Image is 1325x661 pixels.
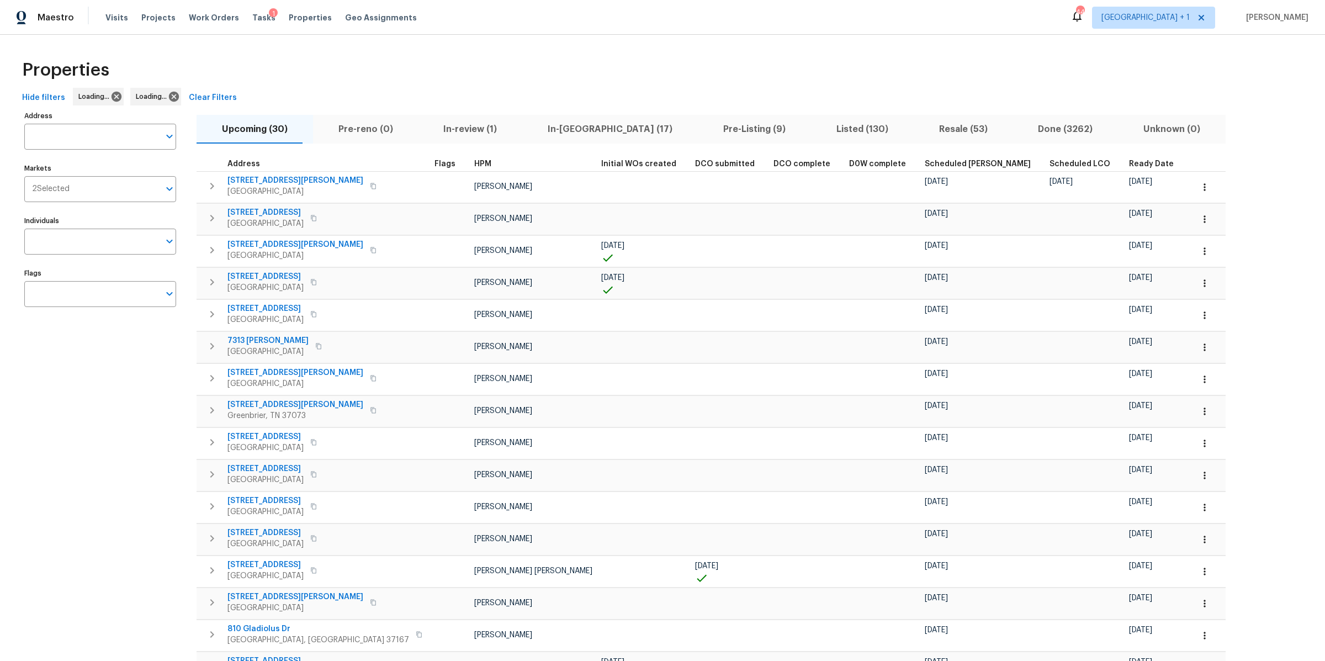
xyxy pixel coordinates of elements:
span: [GEOGRAPHIC_DATA] [227,602,363,614]
span: [STREET_ADDRESS][PERSON_NAME] [227,591,363,602]
div: 44 [1076,7,1084,18]
span: [PERSON_NAME] [PERSON_NAME] [474,567,592,575]
span: Projects [141,12,176,23]
span: Listed (130) [818,121,907,137]
span: [DATE] [1050,178,1073,186]
span: In-review (1) [425,121,516,137]
span: [PERSON_NAME] [474,343,532,351]
span: [PERSON_NAME] [474,407,532,415]
span: [PERSON_NAME] [474,503,532,511]
span: [DATE] [925,306,948,314]
button: Hide filters [18,88,70,108]
span: [PERSON_NAME] [474,183,532,191]
span: 810 Gladiolus Dr [227,623,409,634]
span: [DATE] [925,466,948,474]
span: Ready Date [1129,160,1174,168]
span: [DATE] [925,274,948,282]
span: [PERSON_NAME] [474,247,532,255]
span: Hide filters [22,91,65,105]
span: [DATE] [1129,498,1152,506]
span: [DATE] [1129,466,1152,474]
span: Maestro [38,12,74,23]
span: [GEOGRAPHIC_DATA] [227,282,304,293]
span: Visits [105,12,128,23]
span: [PERSON_NAME] [474,631,532,639]
span: [GEOGRAPHIC_DATA] + 1 [1101,12,1190,23]
span: Loading... [136,91,171,102]
span: [STREET_ADDRESS] [227,463,304,474]
span: [DATE] [601,242,624,250]
span: Upcoming (30) [203,121,306,137]
span: DCO submitted [695,160,755,168]
span: [GEOGRAPHIC_DATA] [227,250,363,261]
span: [PERSON_NAME] [474,279,532,287]
span: Unknown (0) [1125,121,1219,137]
span: [STREET_ADDRESS][PERSON_NAME] [227,367,363,378]
button: Open [162,181,177,197]
span: DCO complete [773,160,830,168]
span: [PERSON_NAME] [1242,12,1308,23]
span: [GEOGRAPHIC_DATA] [227,186,363,197]
span: Scheduled [PERSON_NAME] [925,160,1031,168]
span: [DATE] [925,626,948,634]
span: [DATE] [925,530,948,538]
span: [DATE] [925,338,948,346]
span: [GEOGRAPHIC_DATA] [227,314,304,325]
span: Flags [434,160,455,168]
div: Loading... [130,88,181,105]
span: [GEOGRAPHIC_DATA] [227,378,363,389]
span: [STREET_ADDRESS] [227,431,304,442]
span: Done (3262) [1019,121,1111,137]
span: [DATE] [1129,370,1152,378]
span: [DATE] [695,562,718,570]
span: [PERSON_NAME] [474,215,532,223]
span: 7313 [PERSON_NAME] [227,335,309,346]
span: [GEOGRAPHIC_DATA] [227,442,304,453]
span: Initial WOs created [601,160,676,168]
button: Open [162,286,177,302]
span: [DATE] [1129,562,1152,570]
span: [STREET_ADDRESS][PERSON_NAME] [227,399,363,410]
span: [STREET_ADDRESS] [227,271,304,282]
span: [GEOGRAPHIC_DATA] [227,218,304,229]
span: Properties [22,65,109,76]
span: Address [227,160,260,168]
span: [DATE] [925,594,948,602]
span: [DATE] [925,210,948,218]
span: [DATE] [925,402,948,410]
span: [DATE] [1129,274,1152,282]
span: [DATE] [1129,530,1152,538]
span: Pre-Listing (9) [704,121,804,137]
span: Work Orders [189,12,239,23]
span: [DATE] [925,562,948,570]
span: [DATE] [1129,402,1152,410]
span: [PERSON_NAME] [474,311,532,319]
span: [PERSON_NAME] [474,375,532,383]
span: [PERSON_NAME] [474,471,532,479]
span: Geo Assignments [345,12,417,23]
label: Markets [24,165,176,172]
span: [GEOGRAPHIC_DATA] [227,474,304,485]
span: D0W complete [849,160,906,168]
span: [STREET_ADDRESS][PERSON_NAME] [227,175,363,186]
span: [DATE] [925,498,948,506]
span: [DATE] [925,434,948,442]
span: Loading... [78,91,114,102]
span: Scheduled LCO [1050,160,1110,168]
span: [STREET_ADDRESS] [227,303,304,314]
div: 1 [269,8,278,19]
div: Loading... [73,88,124,105]
span: Tasks [252,14,275,22]
span: [GEOGRAPHIC_DATA] [227,570,304,581]
span: [STREET_ADDRESS] [227,559,304,570]
span: Pre-reno (0) [320,121,412,137]
span: In-[GEOGRAPHIC_DATA] (17) [529,121,691,137]
span: [DATE] [1129,178,1152,186]
span: Resale (53) [920,121,1006,137]
span: Greenbrier, TN 37073 [227,410,363,421]
span: [GEOGRAPHIC_DATA] [227,538,304,549]
span: [GEOGRAPHIC_DATA] [227,506,304,517]
span: [STREET_ADDRESS] [227,495,304,506]
span: [GEOGRAPHIC_DATA], [GEOGRAPHIC_DATA] 37167 [227,634,409,646]
button: Open [162,129,177,144]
